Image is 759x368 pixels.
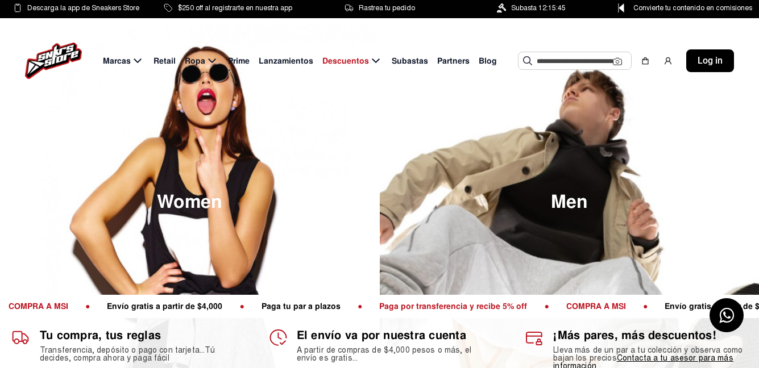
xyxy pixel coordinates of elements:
[25,43,82,79] img: logo
[322,55,369,67] span: Descuentos
[392,55,428,67] span: Subastas
[633,2,752,14] span: Convierte tu contenido en comisiones
[154,55,176,67] span: Retail
[437,55,470,67] span: Partners
[613,57,622,66] img: Cámara
[551,193,588,211] span: Men
[314,301,336,311] span: ●
[178,2,292,14] span: $250 off al registrarte en nuestra app
[663,56,673,65] img: user
[297,346,491,362] h2: A partir de compras de $4,000 pesos o más, el envío es gratis...
[432,301,454,311] span: ●
[553,328,748,342] h1: ¡Más pares, más descuentos!
[27,2,139,14] span: Descarga la app de Sneakers Store
[185,55,205,67] span: Ropa
[40,346,234,362] h2: Transferencia, depósito o pago con tarjeta...Tú decides, compra ahora y paga fácil
[698,54,723,68] span: Log in
[336,301,432,311] span: Paga tu par a plazos
[157,193,222,211] span: Women
[160,301,181,311] span: ●
[523,56,532,65] img: Buscar
[228,55,250,67] span: Prime
[454,301,619,311] span: Paga por transferencia y recibe 5% off
[619,301,641,311] span: ●
[259,55,313,67] span: Lanzamientos
[359,2,415,14] span: Rastrea tu pedido
[40,328,234,342] h1: Tu compra, tus reglas
[511,2,566,14] span: Subasta 12:15:45
[614,3,628,12] img: Control Point Icon
[182,301,314,311] span: Envío gratis a partir de $4,000
[479,55,497,67] span: Blog
[297,328,491,342] h1: El envío va por nuestra cuenta
[641,56,650,65] img: shopping
[103,55,131,67] span: Marcas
